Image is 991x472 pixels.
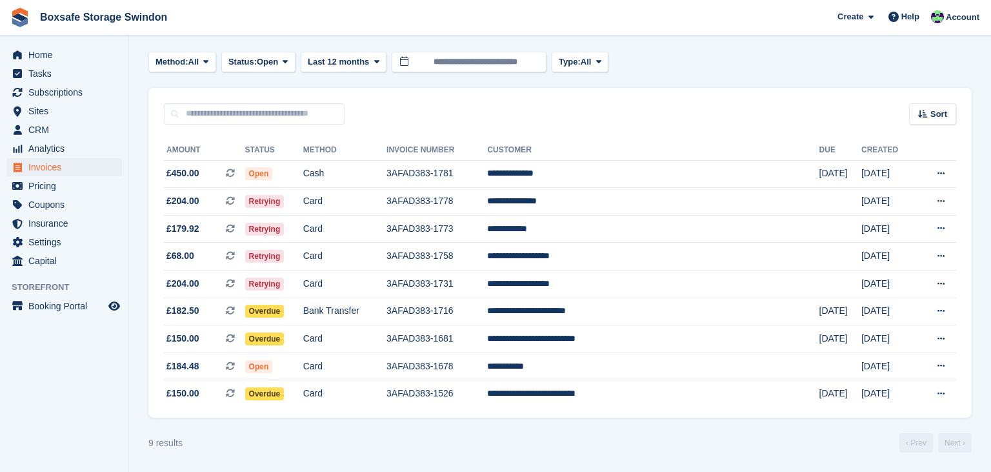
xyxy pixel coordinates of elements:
span: £179.92 [166,222,199,236]
span: Create [837,10,863,23]
a: Next [938,433,972,453]
span: All [581,56,592,68]
span: Retrying [245,195,285,208]
span: Overdue [245,387,285,400]
a: menu [6,102,122,120]
td: [DATE] [861,353,916,380]
td: 3AFAD383-1526 [386,380,487,407]
span: £204.00 [166,194,199,208]
span: Coupons [28,196,106,214]
a: menu [6,65,122,83]
a: menu [6,46,122,64]
span: Home [28,46,106,64]
a: menu [6,214,122,232]
span: Last 12 months [308,56,369,68]
td: 3AFAD383-1716 [386,298,487,325]
span: Open [245,360,273,373]
th: Customer [487,140,819,161]
span: Retrying [245,250,285,263]
td: [DATE] [861,380,916,407]
button: Type: All [552,52,608,73]
th: Invoice Number [386,140,487,161]
span: Analytics [28,139,106,158]
span: All [188,56,199,68]
a: menu [6,196,122,214]
td: [DATE] [861,271,916,298]
a: menu [6,233,122,251]
td: Card [303,215,386,243]
a: menu [6,139,122,158]
span: Type: [559,56,581,68]
td: Card [303,271,386,298]
span: Capital [28,252,106,270]
span: Settings [28,233,106,251]
td: 3AFAD383-1681 [386,325,487,353]
a: menu [6,121,122,139]
td: 3AFAD383-1773 [386,215,487,243]
a: Preview store [106,298,122,314]
span: Overdue [245,305,285,318]
span: Method: [155,56,188,68]
a: Boxsafe Storage Swindon [35,6,172,28]
span: Booking Portal [28,297,106,315]
span: Invoices [28,158,106,176]
td: [DATE] [861,298,916,325]
span: Sort [930,108,947,121]
a: menu [6,83,122,101]
td: 3AFAD383-1758 [386,243,487,271]
span: £182.50 [166,304,199,318]
span: Retrying [245,278,285,291]
td: [DATE] [861,188,916,216]
span: £68.00 [166,249,194,263]
td: Card [303,325,386,353]
td: [DATE] [861,160,916,188]
a: menu [6,158,122,176]
span: £150.00 [166,332,199,345]
a: Previous [899,433,933,453]
td: Bank Transfer [303,298,386,325]
td: 3AFAD383-1778 [386,188,487,216]
th: Due [819,140,861,161]
td: Card [303,353,386,380]
button: Status: Open [221,52,295,73]
button: Last 12 months [301,52,386,73]
td: 3AFAD383-1678 [386,353,487,380]
span: Insurance [28,214,106,232]
th: Method [303,140,386,161]
nav: Page [897,433,974,453]
a: menu [6,252,122,270]
img: stora-icon-8386f47178a22dfd0bd8f6a31ec36ba5ce8667c1dd55bd0f319d3a0aa187defe.svg [10,8,30,27]
span: Sites [28,102,106,120]
td: [DATE] [861,215,916,243]
td: [DATE] [819,298,861,325]
span: Open [257,56,278,68]
span: CRM [28,121,106,139]
td: [DATE] [819,380,861,407]
span: £450.00 [166,167,199,180]
td: Card [303,380,386,407]
a: menu [6,297,122,315]
span: Open [245,167,273,180]
td: [DATE] [861,243,916,271]
a: menu [6,177,122,195]
span: Overdue [245,333,285,345]
td: [DATE] [861,325,916,353]
span: £184.48 [166,360,199,373]
td: Cash [303,160,386,188]
td: 3AFAD383-1731 [386,271,487,298]
td: 3AFAD383-1781 [386,160,487,188]
span: Pricing [28,177,106,195]
img: Kim Virabi [931,10,944,23]
span: £204.00 [166,277,199,291]
span: Retrying [245,223,285,236]
th: Status [245,140,303,161]
div: 9 results [148,436,183,450]
th: Amount [164,140,245,161]
span: Tasks [28,65,106,83]
span: Subscriptions [28,83,106,101]
td: Card [303,188,386,216]
td: [DATE] [819,160,861,188]
th: Created [861,140,916,161]
td: [DATE] [819,325,861,353]
span: Help [901,10,919,23]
